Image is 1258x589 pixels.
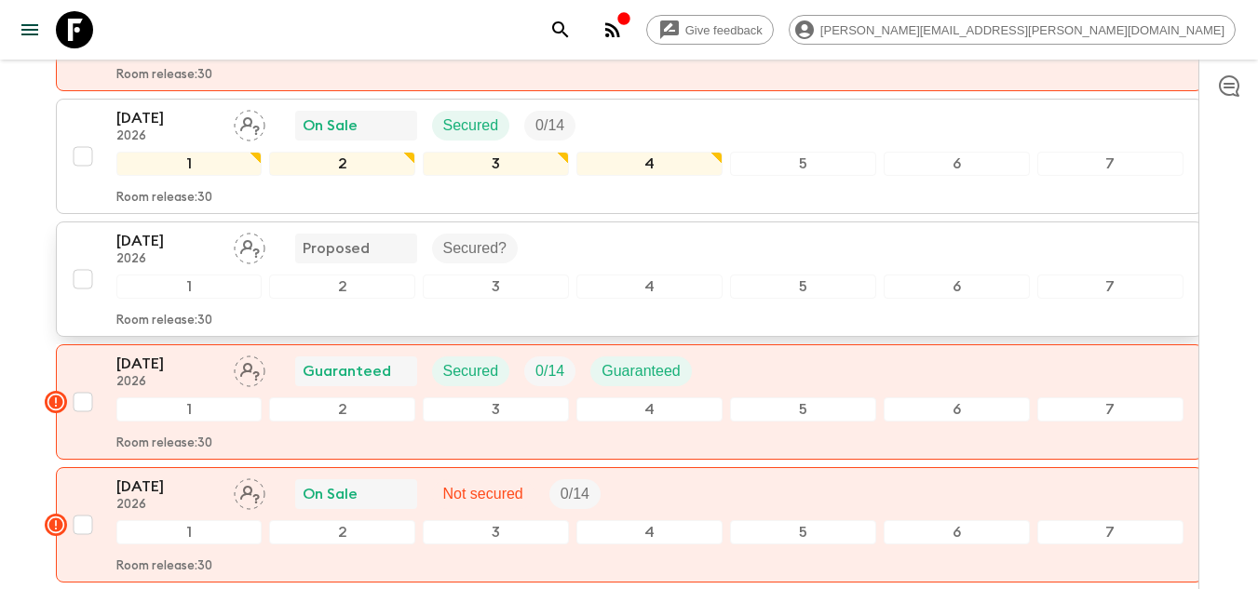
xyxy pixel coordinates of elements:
button: [DATE]2026Assign pack leaderProposedSecured?1234567Room release:30 [56,221,1203,337]
p: 0 / 14 [535,360,564,382]
div: [PERSON_NAME][EMAIL_ADDRESS][PERSON_NAME][DOMAIN_NAME] [789,15,1236,45]
p: 0 / 14 [561,483,589,505]
p: Secured? [443,237,507,260]
div: 6 [884,520,1030,544]
div: 6 [884,397,1030,422]
button: [DATE]2026Assign pack leaderOn SaleNot securedTrip Fill1234567Room release:30 [56,467,1203,582]
div: 4 [576,397,723,422]
button: [DATE]2026Assign pack leaderOn SaleSecuredTrip Fill1234567Room release:30 [56,99,1203,214]
div: 6 [884,274,1030,299]
div: Not secured [432,479,534,509]
div: 2 [269,520,415,544]
div: 1 [116,152,263,176]
p: Room release: 30 [116,191,212,206]
div: 5 [730,152,876,176]
div: 6 [884,152,1030,176]
p: Not secured [443,483,523,505]
p: [DATE] [116,475,219,498]
div: 3 [423,274,569,299]
p: Room release: 30 [116,559,212,574]
p: On Sale [303,483,358,505]
div: 5 [730,397,876,422]
div: 1 [116,397,263,422]
p: On Sale [303,114,358,137]
span: Assign pack leader [234,115,265,130]
div: 3 [423,397,569,422]
p: [DATE] [116,353,219,375]
p: [DATE] [116,107,219,129]
p: [DATE] [116,230,219,252]
span: Assign pack leader [234,484,265,499]
div: 1 [116,520,263,544]
div: 2 [269,274,415,299]
a: Give feedback [646,15,774,45]
p: 2026 [116,498,219,513]
div: 2 [269,152,415,176]
div: 4 [576,274,723,299]
p: Proposed [303,237,370,260]
div: 7 [1037,520,1184,544]
button: search adventures [542,11,579,48]
p: Guaranteed [602,360,681,382]
span: [PERSON_NAME][EMAIL_ADDRESS][PERSON_NAME][DOMAIN_NAME] [810,23,1235,37]
div: Trip Fill [549,479,601,509]
div: 7 [1037,274,1184,299]
div: Secured? [432,234,519,263]
p: Room release: 30 [116,436,212,451]
p: Secured [443,360,499,382]
p: 2026 [116,129,219,144]
div: 5 [730,274,876,299]
p: Room release: 30 [116,314,212,328]
button: [DATE]2026Assign pack leaderGuaranteedSecuredTrip FillGuaranteed1234567Room release:30 [56,344,1203,460]
p: 2026 [116,252,219,267]
div: Trip Fill [524,356,575,386]
span: Assign pack leader [234,238,265,253]
div: 3 [423,152,569,176]
p: 0 / 14 [535,114,564,137]
p: Guaranteed [303,360,391,382]
div: 7 [1037,152,1184,176]
p: Secured [443,114,499,137]
div: 7 [1037,397,1184,422]
div: Secured [432,111,510,141]
div: 4 [576,152,723,176]
span: Assign pack leader [234,361,265,376]
div: 3 [423,520,569,544]
div: 5 [730,520,876,544]
p: 2026 [116,375,219,390]
div: 1 [116,274,263,299]
div: Secured [432,356,510,386]
div: 2 [269,397,415,422]
button: menu [11,11,48,48]
div: Trip Fill [524,111,575,141]
div: 4 [576,520,723,544]
p: Room release: 30 [116,68,212,83]
span: Give feedback [675,23,773,37]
